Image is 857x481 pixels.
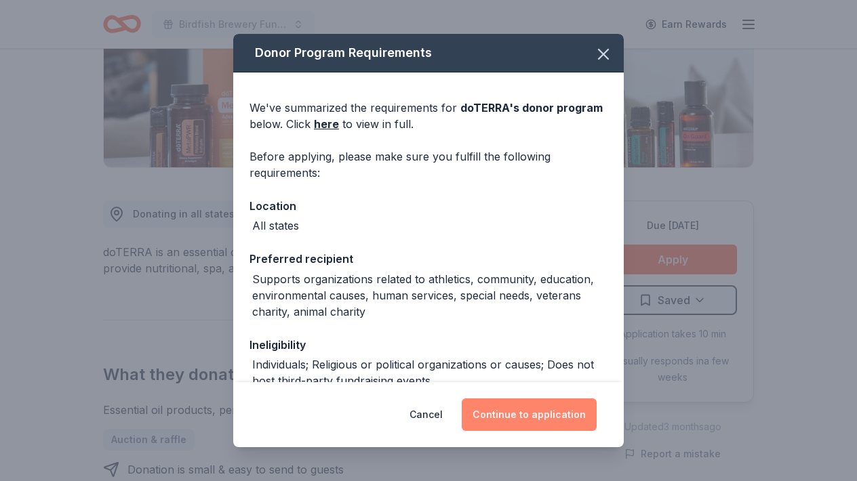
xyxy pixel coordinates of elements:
[410,398,443,431] button: Cancel
[462,398,597,431] button: Continue to application
[250,100,607,132] div: We've summarized the requirements for below. Click to view in full.
[252,356,607,389] div: Individuals; Religious or political organizations or causes; Does not host third-party fundraisin...
[314,116,339,132] a: here
[250,197,607,215] div: Location
[252,217,299,234] div: All states
[250,250,607,268] div: Preferred recipient
[250,148,607,181] div: Before applying, please make sure you fulfill the following requirements:
[252,271,607,320] div: Supports organizations related to athletics, community, education, environmental causes, human se...
[233,34,624,72] div: Donor Program Requirements
[250,336,607,354] div: Ineligibility
[460,101,603,114] span: doTERRA 's donor program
